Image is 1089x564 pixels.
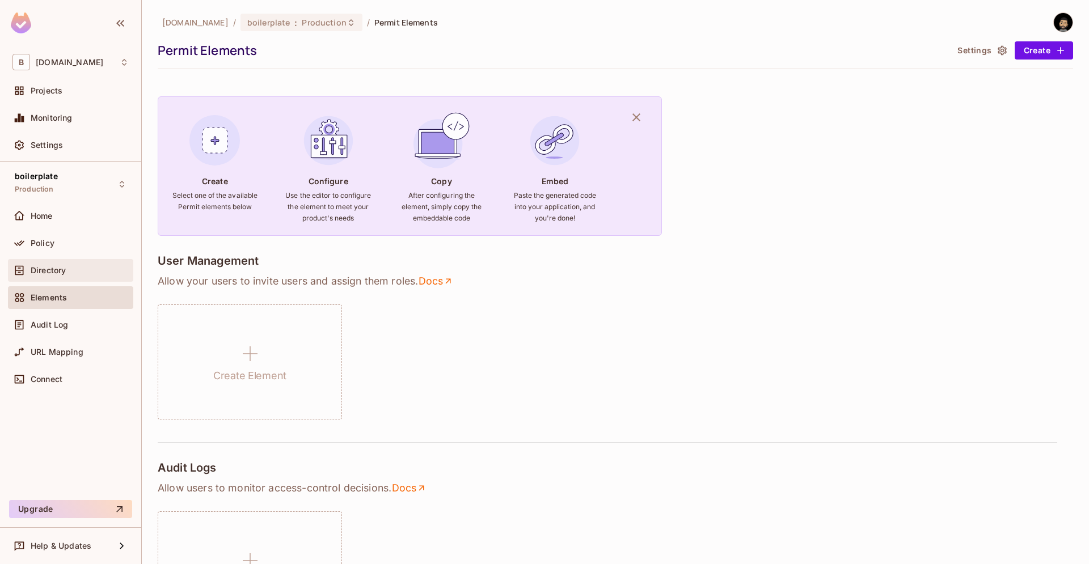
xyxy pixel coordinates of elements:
span: Projects [31,86,62,95]
li: / [367,17,370,28]
button: Settings [953,41,1010,60]
h4: Create [202,176,228,186]
h4: Configure [309,176,348,186]
span: Permit Elements [374,17,438,28]
span: Help & Updates [31,541,91,550]
span: Connect [31,375,62,384]
a: Docs [418,274,454,288]
p: Allow users to monitor access-control decisions . [158,481,1073,495]
h1: Create Element [213,367,286,384]
img: Embed Element [524,110,585,171]
h6: Use the editor to configure the element to meet your product's needs [285,190,372,224]
span: Settings [31,141,63,150]
span: Monitoring [31,113,73,122]
span: Workspace: beecee.fr [36,58,103,67]
span: Home [31,211,53,220]
span: Directory [31,266,66,275]
span: Production [302,17,346,28]
p: Allow your users to invite users and assign them roles . [158,274,1073,288]
button: Upgrade [9,500,132,518]
a: Docs [391,481,427,495]
img: Copy Element [411,110,472,171]
li: / [233,17,236,28]
h6: Select one of the available Permit elements below [172,190,258,213]
span: boilerplate [247,17,290,28]
span: URL Mapping [31,347,83,357]
span: : [294,18,298,27]
h4: Audit Logs [158,461,217,474]
span: Elements [31,293,67,302]
h6: After configuring the element, simply copy the embeddable code [398,190,484,224]
h6: Paste the generated code into your application, and you're done! [512,190,598,224]
span: boilerplate [15,172,58,181]
img: Configure Element [298,110,359,171]
img: Florian Marie-Luce [1054,13,1073,32]
div: Permit Elements [158,42,947,59]
h4: Copy [431,176,451,186]
span: Policy [31,239,54,248]
span: the active workspace [162,17,229,28]
button: Create [1015,41,1073,60]
h4: User Management [158,254,259,268]
img: SReyMgAAAABJRU5ErkJggg== [11,12,31,33]
span: Production [15,185,54,194]
h4: Embed [542,176,569,186]
img: Create Element [184,110,246,171]
span: Audit Log [31,320,68,329]
span: B [12,54,30,70]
